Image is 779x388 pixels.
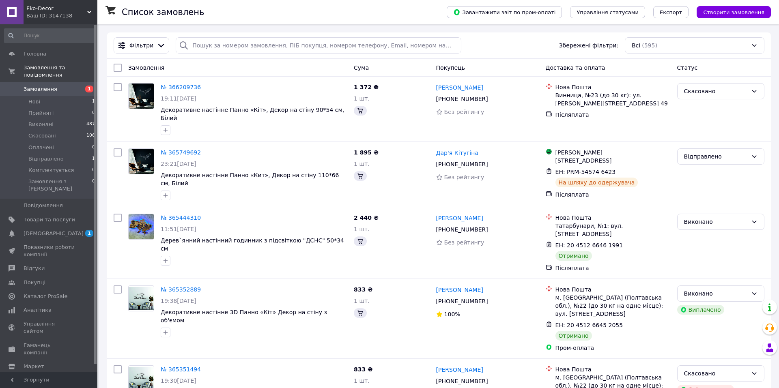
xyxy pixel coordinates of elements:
[161,286,201,293] a: № 365352889
[555,285,671,294] div: Нова Пошта
[92,167,95,174] span: 0
[129,214,154,239] img: Фото товару
[161,172,339,186] a: Декоративне настінне Панно «Кит», Декор на стіну 110*66 см, Білий
[24,86,57,93] span: Замовлення
[354,366,372,373] span: 833 ₴
[85,230,93,237] span: 1
[555,251,592,261] div: Отримано
[28,121,54,128] span: Виконані
[128,285,154,311] a: Фото товару
[161,226,196,232] span: 11:51[DATE]
[684,87,748,96] div: Скасовано
[555,344,671,352] div: Пром-оплата
[436,366,483,374] a: [PERSON_NAME]
[435,224,490,235] div: [PHONE_NUMBER]
[354,286,372,293] span: 833 ₴
[354,377,370,384] span: 1 шт.
[653,6,689,18] button: Експорт
[447,6,562,18] button: Завантажити звіт по пром-оплаті
[161,377,196,384] span: 19:30[DATE]
[546,64,605,71] span: Доставка та оплата
[28,155,64,163] span: Відправлено
[92,144,95,151] span: 0
[92,98,95,105] span: 1
[354,149,379,156] span: 1 895 ₴
[444,174,484,180] span: Без рейтингу
[24,265,45,272] span: Відгуки
[435,159,490,170] div: [PHONE_NUMBER]
[161,309,327,324] a: Декоративне настінне 3D Панно «Кіт» Декор на стіну з об'ємом
[161,298,196,304] span: 19:38[DATE]
[555,365,671,373] div: Нова Пошта
[555,191,671,199] div: Післяплата
[92,155,95,163] span: 1
[24,216,75,223] span: Товари та послуги
[24,202,63,209] span: Повідомлення
[436,64,465,71] span: Покупець
[161,149,201,156] a: № 365749692
[24,64,97,79] span: Замовлення та повідомлення
[555,91,671,107] div: Винница, №23 (до 30 кг): ул. [PERSON_NAME][STREET_ADDRESS] 49
[555,214,671,222] div: Нова Пошта
[26,12,97,19] div: Ваш ID: 3147138
[128,64,164,71] span: Замовлення
[642,42,657,49] span: (595)
[24,230,84,237] span: [DEMOGRAPHIC_DATA]
[684,369,748,378] div: Скасовано
[161,366,201,373] a: № 365351494
[24,342,75,356] span: Гаманець компанії
[128,214,154,240] a: Фото товару
[555,111,671,119] div: Післяплата
[436,286,483,294] a: [PERSON_NAME]
[354,214,379,221] span: 2 440 ₴
[161,237,344,252] a: Дерев`янний настінний годинник з підсвіткою "ДСНС" 50*34 см
[684,289,748,298] div: Виконано
[689,9,771,15] a: Створити замовлення
[436,84,483,92] a: [PERSON_NAME]
[436,149,478,157] a: Дар'я Кітугіна
[555,264,671,272] div: Післяплата
[24,320,75,335] span: Управління сайтом
[24,279,45,286] span: Покупці
[555,222,671,238] div: Татарбунари, №1: вул. [STREET_ADDRESS]
[161,95,196,102] span: 19:11[DATE]
[176,37,461,54] input: Пошук за номером замовлення, ПІБ покупця, номером телефону, Email, номером накладної
[555,178,638,187] div: На шляху до одержувача
[28,167,74,174] span: Комплектується
[444,311,461,317] span: 100%
[161,161,196,167] span: 23:21[DATE]
[161,214,201,221] a: № 365444310
[577,9,639,15] span: Управління статусами
[570,6,645,18] button: Управління статусами
[555,156,671,165] div: [STREET_ADDRESS]
[703,9,764,15] span: Створити замовлення
[697,6,771,18] button: Створити замовлення
[129,41,153,49] span: Фільтри
[435,375,490,387] div: [PHONE_NUMBER]
[86,121,95,128] span: 487
[555,242,623,249] span: ЕН: 20 4512 6646 1991
[354,298,370,304] span: 1 шт.
[128,148,154,174] a: Фото товару
[161,107,344,121] a: Декоративне настінне Панно «Кіт», Декор на стіну 90*54 см, Білий
[444,239,484,246] span: Без рейтингу
[28,178,92,193] span: Замовлення з [PERSON_NAME]
[122,7,204,17] h1: Список замовлень
[559,41,618,49] span: Збережені фільтри:
[85,86,93,92] span: 1
[354,161,370,167] span: 1 шт.
[24,307,52,314] span: Аналітика
[555,83,671,91] div: Нова Пошта
[555,331,592,341] div: Отримано
[354,64,369,71] span: Cума
[354,226,370,232] span: 1 шт.
[677,305,724,315] div: Виплачено
[555,148,671,156] div: [PERSON_NAME]
[26,5,87,12] span: Eko-Decor
[677,64,698,71] span: Статус
[684,152,748,161] div: Відправлено
[129,149,154,174] img: Фото товару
